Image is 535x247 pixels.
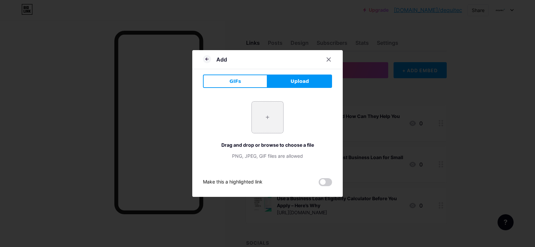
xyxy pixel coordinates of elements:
[267,75,332,88] button: Upload
[291,78,309,85] span: Upload
[203,141,332,148] div: Drag and drop or browse to choose a file
[216,55,227,64] div: Add
[203,152,332,159] div: PNG, JPEG, GIF files are allowed
[203,178,262,186] div: Make this a highlighted link
[203,75,267,88] button: GIFs
[229,78,241,85] span: GIFs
